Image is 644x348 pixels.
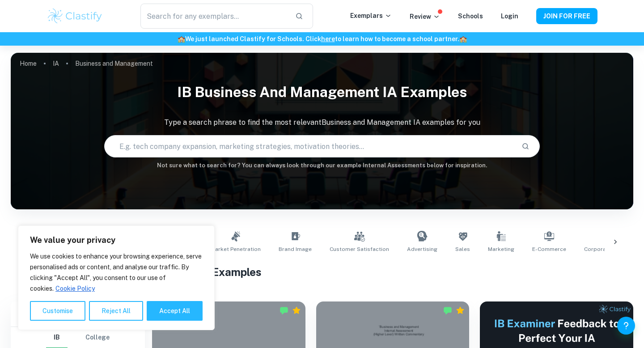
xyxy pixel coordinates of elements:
[18,225,215,330] div: We value your privacy
[42,264,602,280] h1: All Business and Management IA Examples
[584,245,644,253] span: Corporate Profitability
[443,306,452,315] img: Marked
[11,301,145,327] h6: Filter exemplars
[47,7,103,25] img: Clastify logo
[532,245,566,253] span: E-commerce
[75,59,153,68] p: Business and Management
[458,13,483,20] a: Schools
[455,245,470,253] span: Sales
[410,12,440,21] p: Review
[456,306,465,315] div: Premium
[30,235,203,246] p: We value your privacy
[89,301,143,321] button: Reject All
[536,8,597,24] button: JOIN FOR FREE
[292,306,301,315] div: Premium
[11,161,633,170] h6: Not sure what to search for? You can always look through our example Internal Assessments below f...
[11,78,633,106] h1: IB Business and Management IA examples
[11,117,633,128] p: Type a search phrase to find the most relevant Business and Management IA examples for you
[211,245,261,253] span: Market Penetration
[178,35,185,42] span: 🏫
[518,139,533,154] button: Search
[459,35,467,42] span: 🏫
[20,57,37,70] a: Home
[30,251,203,294] p: We use cookies to enhance your browsing experience, serve personalised ads or content, and analys...
[140,4,288,29] input: Search for any exemplars...
[407,245,437,253] span: Advertising
[53,57,59,70] a: IA
[280,306,288,315] img: Marked
[30,301,85,321] button: Customise
[321,35,335,42] a: here
[617,317,635,335] button: Help and Feedback
[55,284,95,293] a: Cookie Policy
[330,245,389,253] span: Customer Satisfaction
[105,134,514,159] input: E.g. tech company expansion, marketing strategies, motivation theories...
[2,34,642,44] h6: We just launched Clastify for Schools. Click to learn how to become a school partner.
[279,245,312,253] span: Brand Image
[488,245,514,253] span: Marketing
[501,13,518,20] a: Login
[147,301,203,321] button: Accept All
[350,11,392,21] p: Exemplars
